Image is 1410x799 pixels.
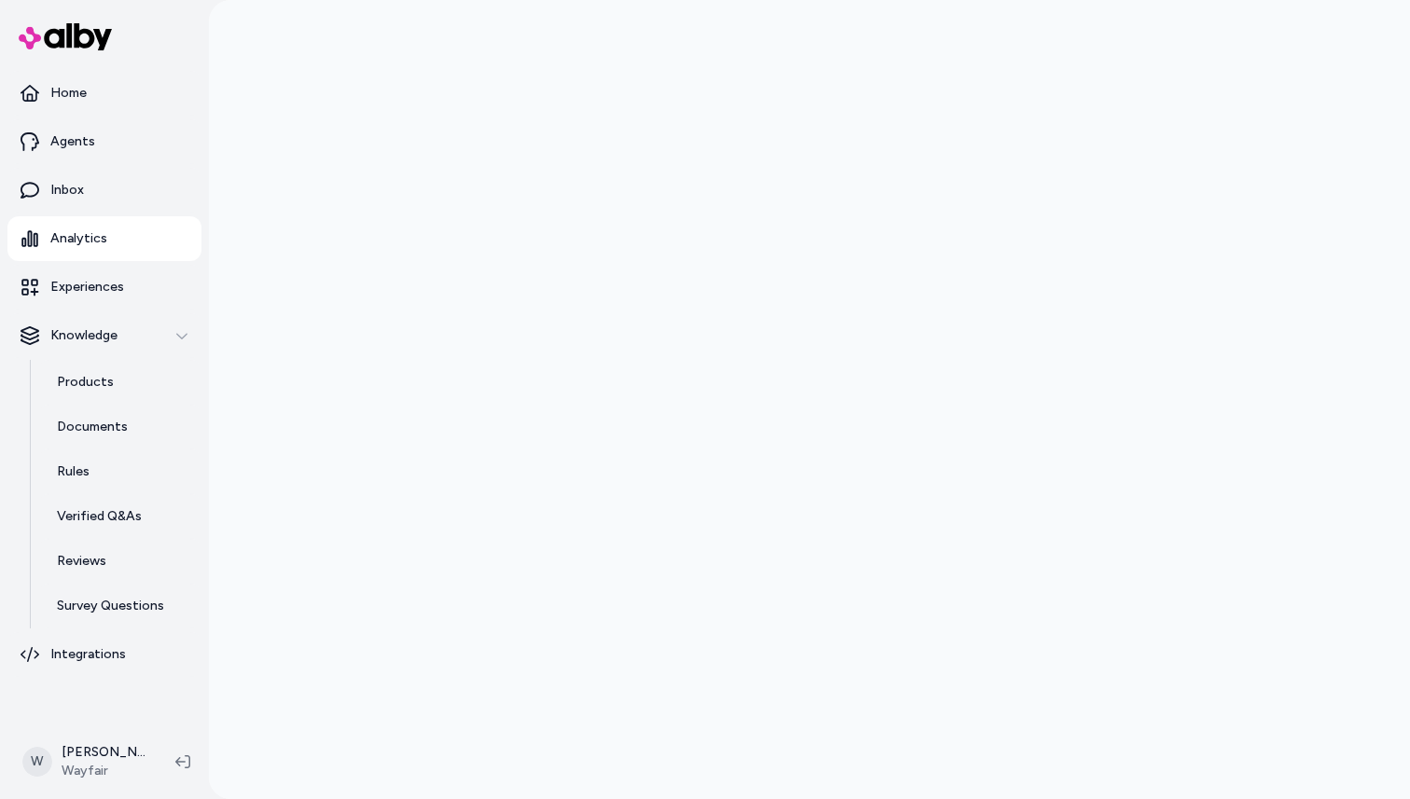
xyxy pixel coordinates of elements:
[57,597,164,615] p: Survey Questions
[7,119,201,164] a: Agents
[38,539,201,584] a: Reviews
[7,313,201,358] button: Knowledge
[62,743,145,762] p: [PERSON_NAME]
[62,762,145,780] span: Wayfair
[50,181,84,200] p: Inbox
[57,418,128,436] p: Documents
[50,326,117,345] p: Knowledge
[38,360,201,405] a: Products
[50,84,87,103] p: Home
[50,132,95,151] p: Agents
[7,71,201,116] a: Home
[7,265,201,310] a: Experiences
[7,216,201,261] a: Analytics
[57,552,106,571] p: Reviews
[19,23,112,50] img: alby Logo
[7,632,201,677] a: Integrations
[57,373,114,392] p: Products
[38,494,201,539] a: Verified Q&As
[57,507,142,526] p: Verified Q&As
[50,229,107,248] p: Analytics
[38,405,201,449] a: Documents
[38,449,201,494] a: Rules
[50,278,124,296] p: Experiences
[50,645,126,664] p: Integrations
[38,584,201,628] a: Survey Questions
[57,462,90,481] p: Rules
[22,747,52,777] span: W
[11,732,160,792] button: W[PERSON_NAME]Wayfair
[7,168,201,213] a: Inbox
